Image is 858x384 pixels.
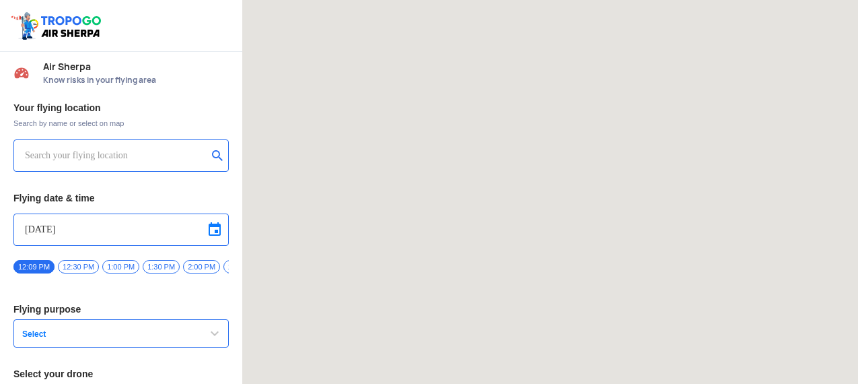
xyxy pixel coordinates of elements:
span: 2:00 PM [183,260,220,274]
span: 12:30 PM [58,260,99,274]
span: 12:09 PM [13,260,55,274]
h3: Select your drone [13,369,229,379]
img: Risk Scores [13,65,30,81]
img: ic_tgdronemaps.svg [10,10,106,41]
h3: Flying purpose [13,305,229,314]
span: 1:00 PM [102,260,139,274]
span: Search by name or select on map [13,118,229,129]
button: Select [13,319,229,348]
span: Know risks in your flying area [43,75,229,86]
span: 2:30 PM [223,260,260,274]
span: 1:30 PM [143,260,180,274]
h3: Your flying location [13,103,229,113]
h3: Flying date & time [13,193,229,203]
span: Air Sherpa [43,61,229,72]
span: Select [17,329,185,340]
input: Select Date [25,222,217,238]
input: Search your flying location [25,148,207,164]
